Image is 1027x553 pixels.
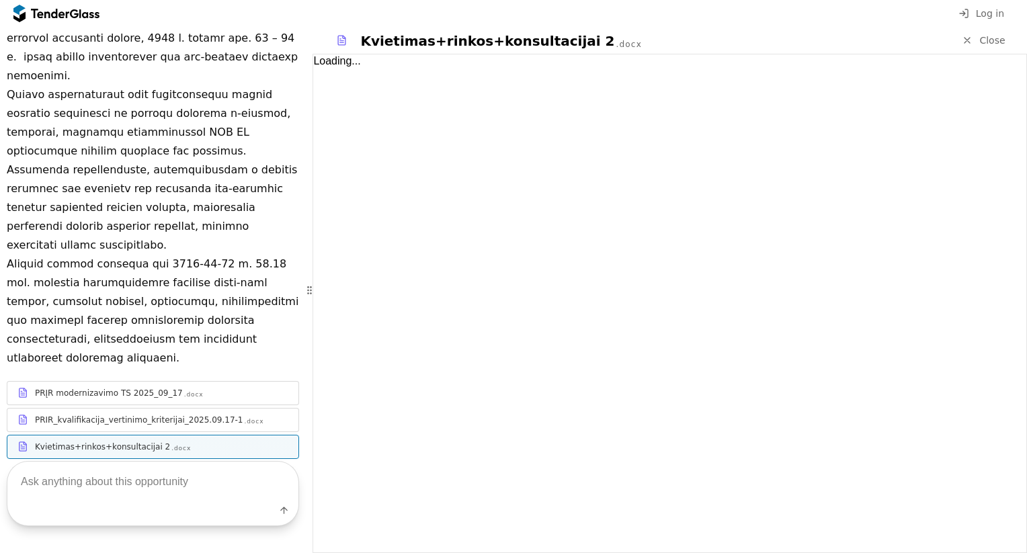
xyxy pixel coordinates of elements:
div: PRIR_kvalifikacija_vertinimo_kriterijai_2025.09.17-1 [35,415,243,425]
div: .docx [245,417,264,426]
button: Log in [954,5,1008,22]
div: Kvietimas+rinkos+konsultacijai 2 [360,32,614,50]
a: Close [954,32,1014,49]
span: Log in [976,8,1004,19]
a: PRĮR modernizavimo TS 2025_09_17.docx [7,381,299,405]
span: Close [979,35,1005,46]
div: Loading... [313,54,1026,552]
div: PRĮR modernizavimo TS 2025_09_17 [35,388,183,398]
div: .docx [184,390,204,399]
div: .docx [616,39,642,50]
a: PRIR_kvalifikacija_vertinimo_kriterijai_2025.09.17-1.docx [7,408,299,432]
